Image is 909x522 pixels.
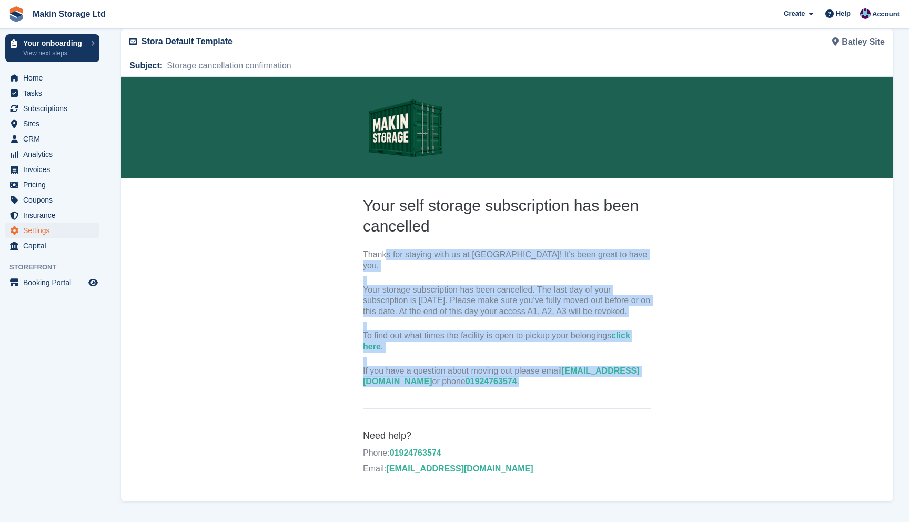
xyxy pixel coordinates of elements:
[242,254,530,276] p: To find out what times the facility is open to pickup your belongings .
[860,8,871,19] img: Chris Patel
[23,48,86,58] p: View next steps
[242,371,530,382] p: Phone:
[269,372,320,380] a: 01924763574
[242,387,530,398] p: Email:
[5,208,99,223] a: menu
[23,177,86,192] span: Pricing
[5,238,99,253] a: menu
[23,238,86,253] span: Capital
[5,223,99,238] a: menu
[242,289,530,311] p: If you have a question about moving out please email or phone .
[784,8,805,19] span: Create
[23,275,86,290] span: Booking Portal
[5,193,99,207] a: menu
[23,208,86,223] span: Insurance
[23,86,86,101] span: Tasks
[5,275,99,290] a: menu
[242,254,509,274] a: click here
[265,387,412,396] a: [EMAIL_ADDRESS][DOMAIN_NAME]
[5,177,99,192] a: menu
[872,9,900,19] span: Account
[163,59,291,72] span: Storage cancellation confirmation
[5,101,99,116] a: menu
[23,39,86,47] p: Your onboarding
[5,86,99,101] a: menu
[87,276,99,289] a: Preview store
[242,9,326,93] img: Makin Storage Ltd Logo
[5,116,99,131] a: menu
[836,8,851,19] span: Help
[23,147,86,162] span: Analytics
[242,208,530,240] p: Your storage subscription has been cancelled. The last day of your subscription is [DATE]. Please...
[23,132,86,146] span: CRM
[9,262,105,273] span: Storefront
[242,118,530,159] h2: Your self storage subscription has been cancelled
[8,6,24,22] img: stora-icon-8386f47178a22dfd0bd8f6a31ec36ba5ce8667c1dd55bd0f319d3a0aa187defe.svg
[23,101,86,116] span: Subscriptions
[507,29,891,55] div: Batley Site
[5,34,99,62] a: Your onboarding View next steps
[5,162,99,177] a: menu
[28,5,110,23] a: Makin Storage Ltd
[242,173,530,195] p: Thanks for staying with us at [GEOGRAPHIC_DATA]! It's been great to have you.
[23,223,86,238] span: Settings
[23,116,86,131] span: Sites
[23,193,86,207] span: Coupons
[5,71,99,85] a: menu
[242,353,530,365] h6: Need help?
[5,132,99,146] a: menu
[23,162,86,177] span: Invoices
[142,35,501,48] p: Stora Default Template
[23,71,86,85] span: Home
[345,300,396,309] a: 01924763574
[5,147,99,162] a: menu
[129,59,163,72] span: Subject:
